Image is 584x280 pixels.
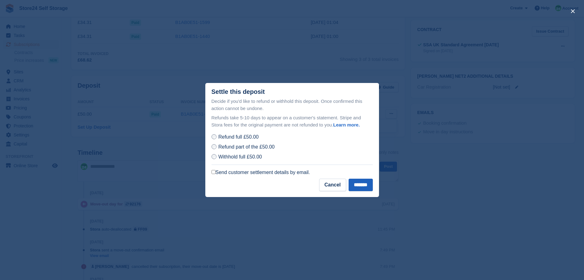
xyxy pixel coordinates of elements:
[212,88,265,95] div: Settle this deposit
[218,154,262,159] span: Withhold full £50.00
[212,169,310,176] label: Send customer settlement details by email.
[568,6,578,16] button: close
[319,179,346,191] button: Cancel
[218,134,259,140] span: Refund full £50.00
[212,134,216,139] input: Refund full £50.00
[212,144,216,149] input: Refund part of the £50.00
[212,114,373,128] p: Refunds take 5-10 days to appear on a customer's statement. Stripe and Stora fees for the origina...
[212,170,216,174] input: Send customer settlement details by email.
[212,154,216,159] input: Withhold full £50.00
[218,144,274,149] span: Refund part of the £50.00
[333,122,360,127] a: Learn more.
[212,98,373,112] p: Decide if you'd like to refund or withhold this deposit. Once confirmed this action cannot be und...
